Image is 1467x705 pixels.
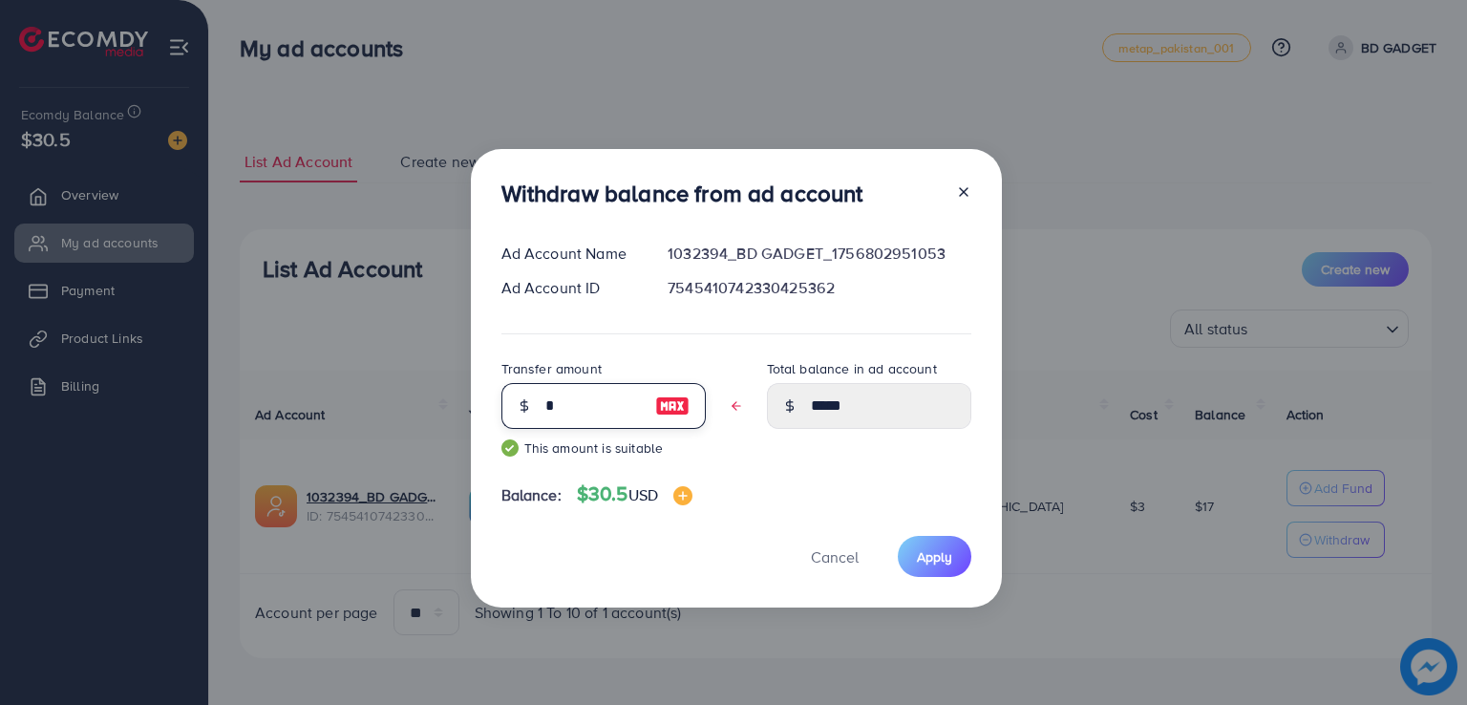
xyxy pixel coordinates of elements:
[787,536,882,577] button: Cancel
[652,277,986,299] div: 7545410742330425362
[486,277,653,299] div: Ad Account ID
[917,547,952,566] span: Apply
[655,395,690,417] img: image
[628,484,658,505] span: USD
[501,439,519,457] img: guide
[501,484,562,506] span: Balance:
[486,243,653,265] div: Ad Account Name
[501,359,602,378] label: Transfer amount
[673,486,692,505] img: image
[652,243,986,265] div: 1032394_BD GADGET_1756802951053
[767,359,937,378] label: Total balance in ad account
[501,438,706,458] small: This amount is suitable
[811,546,859,567] span: Cancel
[577,482,692,506] h4: $30.5
[501,180,863,207] h3: Withdraw balance from ad account
[898,536,971,577] button: Apply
